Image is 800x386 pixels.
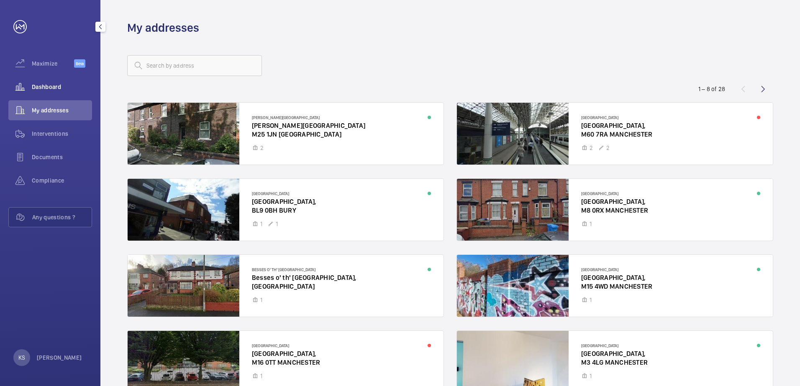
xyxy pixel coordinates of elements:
h1: My addresses [127,20,199,36]
span: Beta [74,59,85,68]
span: Interventions [32,130,92,138]
p: [PERSON_NAME] [37,353,82,362]
span: Dashboard [32,83,92,91]
span: Maximize [32,59,74,68]
span: Compliance [32,176,92,185]
div: 1 – 8 of 28 [698,85,725,93]
input: Search by address [127,55,262,76]
span: My addresses [32,106,92,114]
span: Any questions ? [32,213,92,221]
span: Documents [32,153,92,161]
p: KS [18,353,25,362]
